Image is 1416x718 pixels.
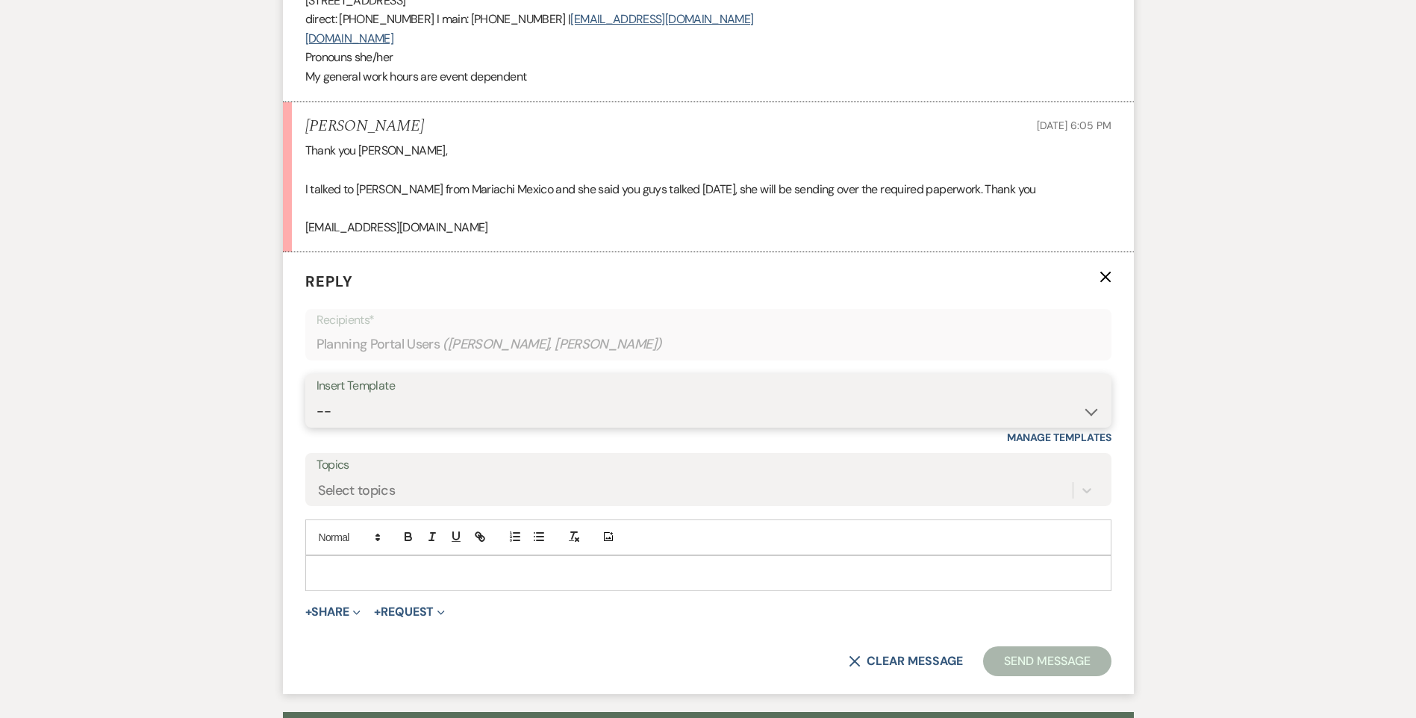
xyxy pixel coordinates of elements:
[305,272,353,291] span: Reply
[305,141,1111,160] p: Thank you [PERSON_NAME],
[443,334,662,355] span: ( [PERSON_NAME], [PERSON_NAME] )
[374,606,445,618] button: Request
[374,606,381,618] span: +
[316,330,1100,359] div: Planning Portal Users
[305,48,1111,67] p: Pronouns she/her
[305,606,312,618] span: +
[849,655,962,667] button: Clear message
[983,646,1111,676] button: Send Message
[316,375,1100,397] div: Insert Template
[305,117,424,136] h5: [PERSON_NAME]
[305,606,361,618] button: Share
[305,180,1111,199] p: I talked to [PERSON_NAME] from Mariachi Mexico and she said you guys talked [DATE], she will be s...
[305,10,1111,29] p: direct: [PHONE_NUMBER] I main: [PHONE_NUMBER] |
[1037,119,1111,132] span: [DATE] 6:05 PM
[1007,431,1111,444] a: Manage Templates
[305,31,394,46] a: [DOMAIN_NAME]
[305,218,1111,237] p: [EMAIL_ADDRESS][DOMAIN_NAME]
[316,310,1100,330] p: Recipients*
[570,11,753,27] a: [EMAIL_ADDRESS][DOMAIN_NAME]
[316,455,1100,476] label: Topics
[318,480,396,500] div: Select topics
[305,67,1111,87] p: My general work hours are event dependent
